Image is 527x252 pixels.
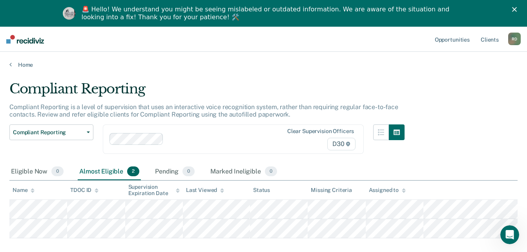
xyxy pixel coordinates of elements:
div: Almost Eligible2 [78,163,141,181]
div: Missing Criteria [311,187,352,194]
div: Marked Ineligible0 [209,163,279,181]
button: RD [508,33,521,45]
div: Clear supervision officers [287,128,354,135]
div: R D [508,33,521,45]
div: Compliant Reporting [9,81,405,103]
p: Compliant Reporting is a level of supervision that uses an interactive voice recognition system, ... [9,103,398,118]
div: Last Viewed [186,187,224,194]
iframe: Intercom live chat [500,225,519,244]
div: Close [512,7,520,12]
span: 0 [51,166,64,177]
div: Name [13,187,35,194]
span: 0 [182,166,195,177]
div: Pending0 [153,163,196,181]
div: TDOC ID [70,187,98,194]
span: Compliant Reporting [13,129,84,136]
img: Profile image for Kim [63,7,75,20]
img: Recidiviz [6,35,44,44]
div: Eligible Now0 [9,163,65,181]
button: Compliant Reporting [9,124,93,140]
div: Assigned to [369,187,406,194]
div: 🚨 Hello! We understand you might be seeing mislabeled or outdated information. We are aware of th... [82,5,452,21]
a: Opportunities [433,27,471,52]
a: Home [9,61,518,68]
div: Status [253,187,270,194]
a: Clients [479,27,500,52]
span: 0 [265,166,277,177]
div: Supervision Expiration Date [128,184,180,197]
span: D30 [327,138,356,150]
span: 2 [127,166,139,177]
